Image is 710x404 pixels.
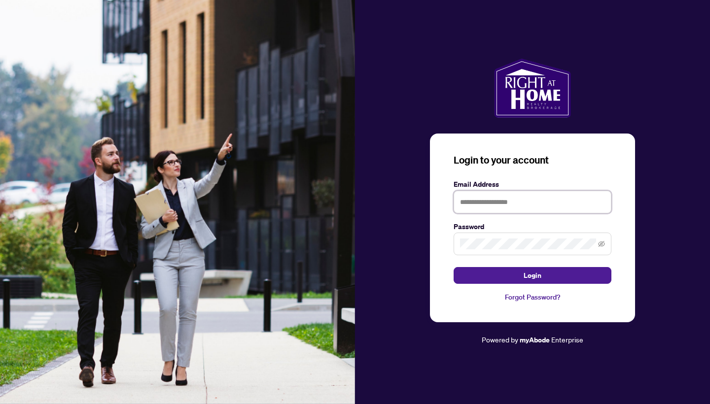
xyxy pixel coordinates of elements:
img: ma-logo [494,59,570,118]
span: Powered by [482,335,518,344]
label: Password [454,221,611,232]
span: Login [524,268,541,283]
button: Login [454,267,611,284]
span: eye-invisible [598,240,605,247]
span: Enterprise [551,335,583,344]
a: myAbode [520,335,550,345]
h3: Login to your account [454,153,611,167]
a: Forgot Password? [454,292,611,303]
label: Email Address [454,179,611,190]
